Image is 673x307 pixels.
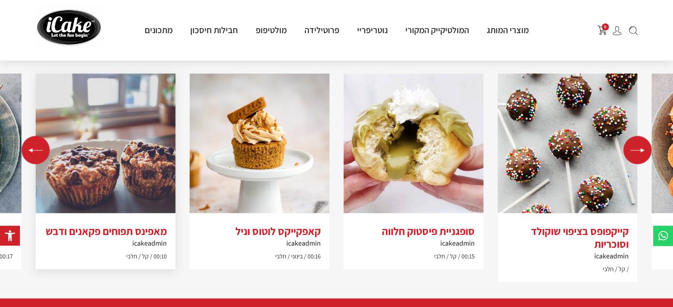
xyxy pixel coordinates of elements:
[615,265,626,273] span: קל
[44,225,167,238] h3: מאפינס תפוחים פקאנים ודבש
[344,74,484,269] div: 3 / 5
[247,24,296,36] a: מולטיפופ
[22,136,50,164] div: Previous slide
[498,74,638,213] img: chocolate-cake-pops-recipe-620x860-1.jpg
[288,252,303,260] span: בינוני
[150,252,167,260] span: 00:10
[348,24,396,36] a: נוטריפריי
[304,252,321,260] span: 00:16
[498,74,638,282] div: 2 / 5
[602,23,609,30] span: 0
[276,252,287,260] span: חלבי
[127,252,138,260] span: חלבי
[344,206,484,269] a: סופגניית פיסטוק חלווהicakeadmin00:15 קל חלבי
[623,136,652,164] div: Next slide
[597,25,607,35] button: פתח עגלת קניות צדדית
[136,24,181,36] a: מתכונים
[344,74,484,213] img: 177-15wknimuzs743t4vrqbhsi1k8w1o680j.jpg
[36,206,176,269] a: מאפינס תפוחים פקאנים ודבשicakeadmin00:10 קל חלבי
[352,225,475,238] h3: סופגניית פיסטוק חלווה
[506,252,629,260] h6: icakeadmin
[458,252,475,260] span: 00:15
[190,74,330,269] div: 4 / 5
[181,24,247,36] a: חבילות חיסכון
[447,252,457,260] span: קל
[506,225,629,250] h3: קייקפופס בציפוי שוקולד וסוכריות
[352,239,475,247] h6: icakeadmin
[190,74,330,213] img: Biscoff_Cupcakes-1-2-e1649158511980.jpg
[44,239,167,247] h6: icakeadmin
[603,265,614,273] span: חלבי
[36,74,176,269] div: 5 / 5
[36,74,176,213] img: pexels-courtney-ra-4167157-scaled.jpg
[478,24,538,36] a: מוצרי המותג
[190,206,330,269] a: קאפקייקס לוטוס ונילicakeadmin00:16 בינוני חלבי
[296,24,348,36] a: פרוטילידה
[396,24,478,36] a: המולטיקייק המקורי
[198,225,321,238] h3: קאפקייקס לוטוס וניל
[198,239,321,247] h6: icakeadmin
[139,252,149,260] span: קל
[435,252,446,260] span: חלבי
[498,206,638,282] a: קייקפופס בציפוי שוקולד וסוכריותicakeadmin קל חלבי
[597,25,607,35] img: shopping-cart.png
